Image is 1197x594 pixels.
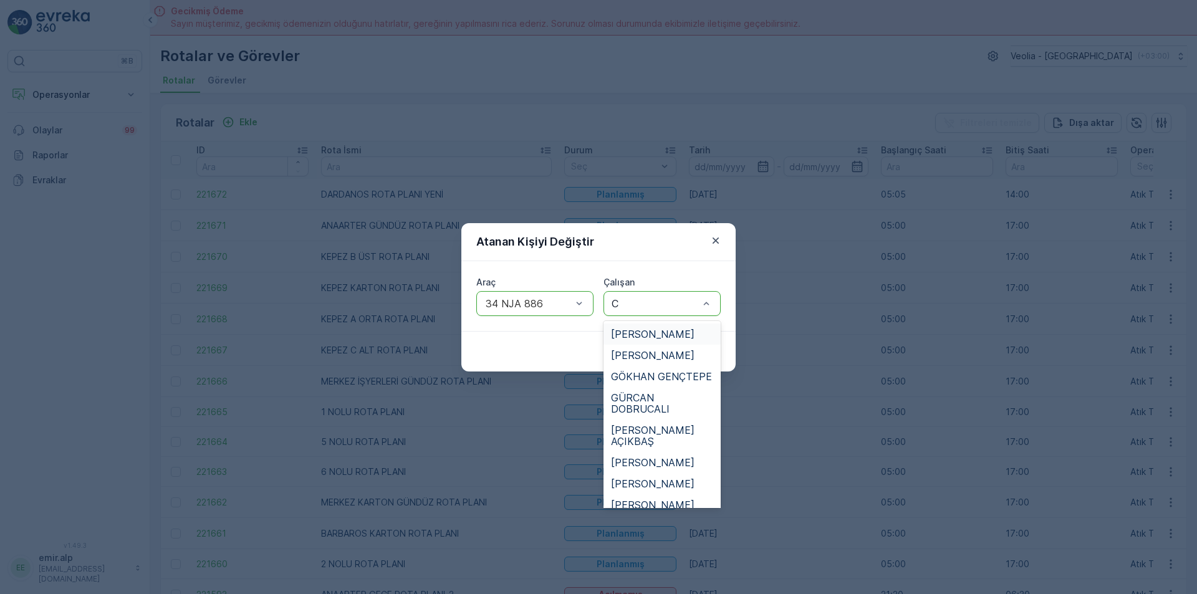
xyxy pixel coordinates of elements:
label: Araç [476,277,496,287]
span: [PERSON_NAME] [611,350,695,361]
span: GÖKHAN GENÇTEPE [611,371,712,382]
span: [PERSON_NAME] [611,499,695,510]
span: GÜRCAN DOBRUCALI [611,392,713,414]
span: [PERSON_NAME] [611,457,695,468]
label: Çalışan [603,277,635,287]
span: [PERSON_NAME] [611,478,695,489]
span: [PERSON_NAME] AÇIKBAŞ [611,424,713,447]
p: Atanan Kişiyi Değiştir [476,233,594,251]
span: [PERSON_NAME] [611,328,695,340]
